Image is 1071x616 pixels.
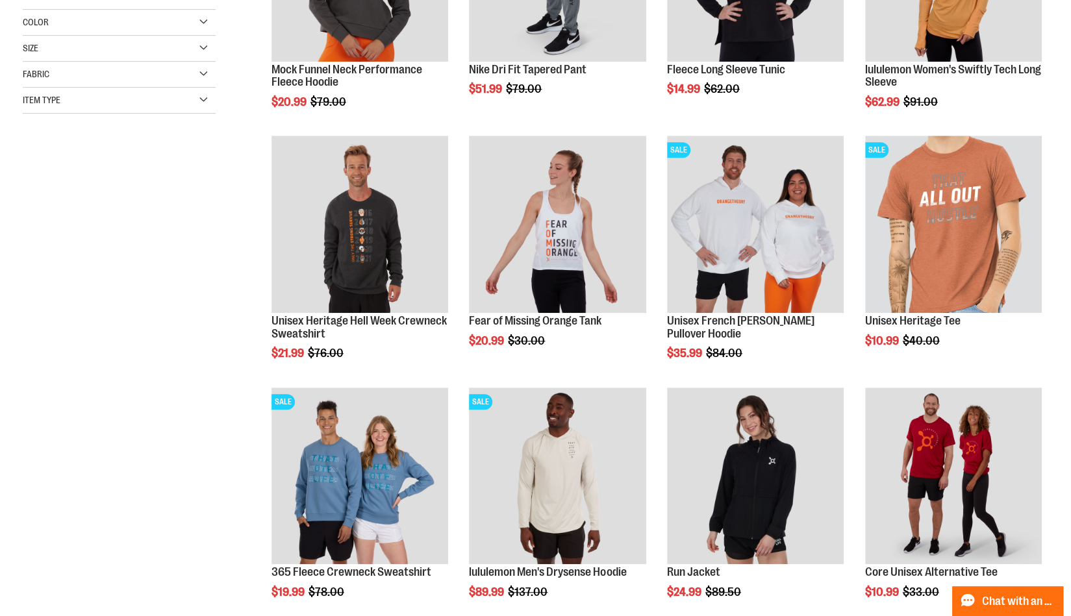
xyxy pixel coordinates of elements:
[23,43,38,53] span: Size
[469,63,586,76] a: Nike Dri Fit Tapered Pant
[271,314,447,340] a: Unisex Heritage Hell Week Crewneck Sweatshirt
[310,95,348,108] span: $79.00
[661,129,850,393] div: product
[982,595,1055,608] span: Chat with an Expert
[271,585,307,598] span: $19.99
[865,585,901,598] span: $10.99
[469,388,646,566] a: Product image for lululemon Mens Drysense Hoodie BoneSALE
[469,314,601,327] a: Fear of Missing Orange Tank
[308,347,346,360] span: $76.00
[859,129,1048,380] div: product
[865,142,888,158] span: SALE
[667,565,720,578] a: Run Jacket
[506,82,544,95] span: $79.00
[462,129,652,380] div: product
[271,95,309,108] span: $20.99
[271,347,306,360] span: $21.99
[469,136,646,312] img: Product image for Fear of Missing Orange Tank
[469,334,506,347] span: $20.99
[469,565,626,578] a: lululemon Men's Drysense Hoodie
[265,129,455,393] div: product
[469,585,506,598] span: $89.99
[865,95,901,108] span: $62.99
[469,394,492,410] span: SALE
[865,136,1042,314] a: Product image for Unisex Heritage TeeSALE
[903,334,942,347] span: $40.00
[271,388,448,566] a: 365 Fleece Crewneck SweatshirtSALE
[309,585,346,598] span: $78.00
[667,585,703,598] span: $24.99
[23,69,49,79] span: Fabric
[469,136,646,314] a: Product image for Fear of Missing Orange Tank
[865,63,1041,89] a: lululemon Women's Swiftly Tech Long Sleeve
[508,585,549,598] span: $137.00
[271,136,448,314] a: Product image for Unisex Heritage Hell Week Crewneck Sweatshirt
[952,586,1064,616] button: Chat with an Expert
[865,136,1042,312] img: Product image for Unisex Heritage Tee
[667,82,702,95] span: $14.99
[865,388,1042,564] img: Product image for Core Unisex Alternative Tee
[667,136,844,314] a: Product image for Unisex French Terry Pullover HoodieSALE
[667,388,844,564] img: Product image for Run Jacket
[667,63,785,76] a: Fleece Long Sleeve Tunic
[865,388,1042,566] a: Product image for Core Unisex Alternative Tee
[271,388,448,564] img: 365 Fleece Crewneck Sweatshirt
[271,394,295,410] span: SALE
[271,136,448,312] img: Product image for Unisex Heritage Hell Week Crewneck Sweatshirt
[865,314,961,327] a: Unisex Heritage Tee
[903,585,941,598] span: $33.00
[508,334,547,347] span: $30.00
[667,314,814,340] a: Unisex French [PERSON_NAME] Pullover Hoodie
[271,565,431,578] a: 365 Fleece Crewneck Sweatshirt
[469,82,504,95] span: $51.99
[705,585,743,598] span: $89.50
[667,388,844,566] a: Product image for Run Jacket
[667,142,690,158] span: SALE
[865,334,901,347] span: $10.99
[271,63,422,89] a: Mock Funnel Neck Performance Fleece Hoodie
[23,95,60,105] span: Item Type
[667,347,704,360] span: $35.99
[706,347,744,360] span: $84.00
[865,565,998,578] a: Core Unisex Alternative Tee
[23,17,49,27] span: Color
[704,82,742,95] span: $62.00
[667,136,844,312] img: Product image for Unisex French Terry Pullover Hoodie
[469,388,646,564] img: Product image for lululemon Mens Drysense Hoodie Bone
[903,95,940,108] span: $91.00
